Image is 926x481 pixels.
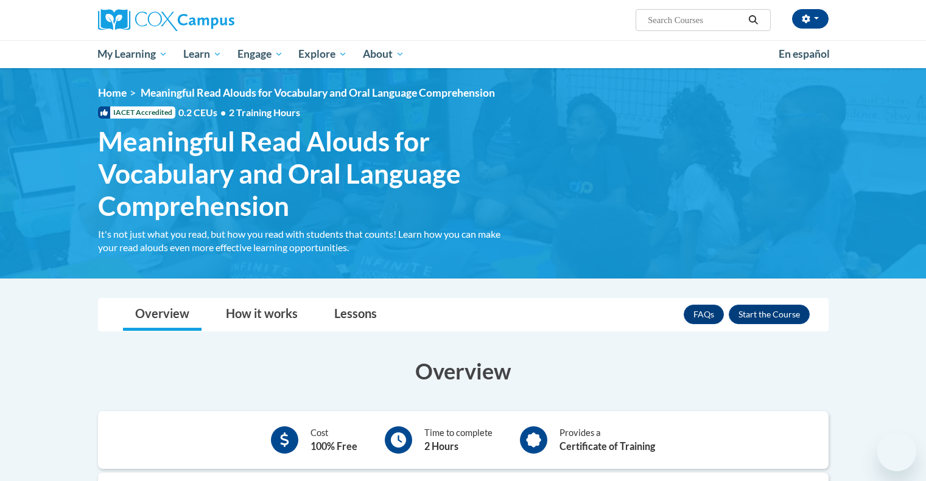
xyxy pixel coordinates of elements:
[178,106,300,119] span: 0.2 CEUs
[98,227,518,254] div: It's not just what you read, but how you read with students that counts! Learn how you can make y...
[559,440,655,452] b: Certificate of Training
[792,9,829,29] button: Account Settings
[298,47,347,61] span: Explore
[729,305,810,324] button: Enroll
[779,47,830,60] span: En español
[310,426,357,454] div: Cost
[90,40,176,68] a: My Learning
[424,426,493,454] div: Time to complete
[877,432,916,471] iframe: Button to launch messaging window
[237,47,283,61] span: Engage
[141,86,495,99] span: Meaningful Read Alouds for Vocabulary and Oral Language Comprehension
[98,86,127,99] a: Home
[771,41,838,67] a: En español
[290,40,355,68] a: Explore
[98,106,175,119] span: IACET Accredited
[97,47,167,61] span: My Learning
[647,13,744,27] input: Search Courses
[80,40,847,68] div: Main menu
[98,9,234,31] img: Cox Campus
[214,299,310,331] a: How it works
[220,106,226,118] span: •
[322,299,389,331] a: Lessons
[355,40,412,68] a: About
[559,426,655,454] div: Provides a
[684,305,724,324] a: FAQs
[183,47,222,61] span: Learn
[175,40,230,68] a: Learn
[229,106,300,118] span: 2 Training Hours
[98,125,518,221] span: Meaningful Read Alouds for Vocabulary and Oral Language Comprehension
[98,9,329,31] a: Cox Campus
[363,47,404,61] span: About
[123,299,202,331] a: Overview
[310,440,357,452] b: 100% Free
[744,13,762,27] button: Search
[230,40,291,68] a: Engage
[424,440,458,452] b: 2 Hours
[98,356,829,386] h3: Overview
